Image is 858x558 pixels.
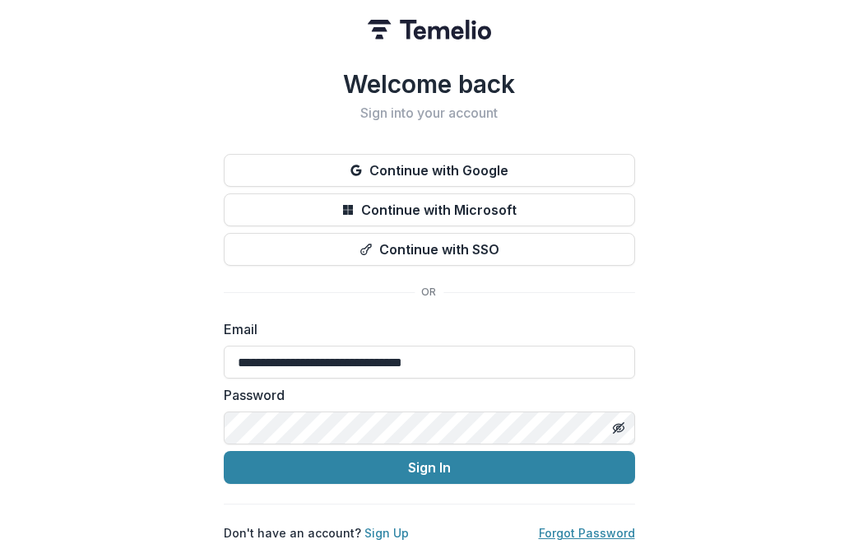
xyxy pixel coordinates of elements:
a: Sign Up [364,526,409,540]
button: Continue with SSO [224,233,635,266]
button: Continue with Microsoft [224,193,635,226]
a: Forgot Password [539,526,635,540]
label: Password [224,385,625,405]
button: Continue with Google [224,154,635,187]
label: Email [224,319,625,339]
img: Temelio [368,20,491,40]
button: Toggle password visibility [605,415,632,441]
h1: Welcome back [224,69,635,99]
h2: Sign into your account [224,105,635,121]
p: Don't have an account? [224,524,409,542]
button: Sign In [224,451,635,484]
